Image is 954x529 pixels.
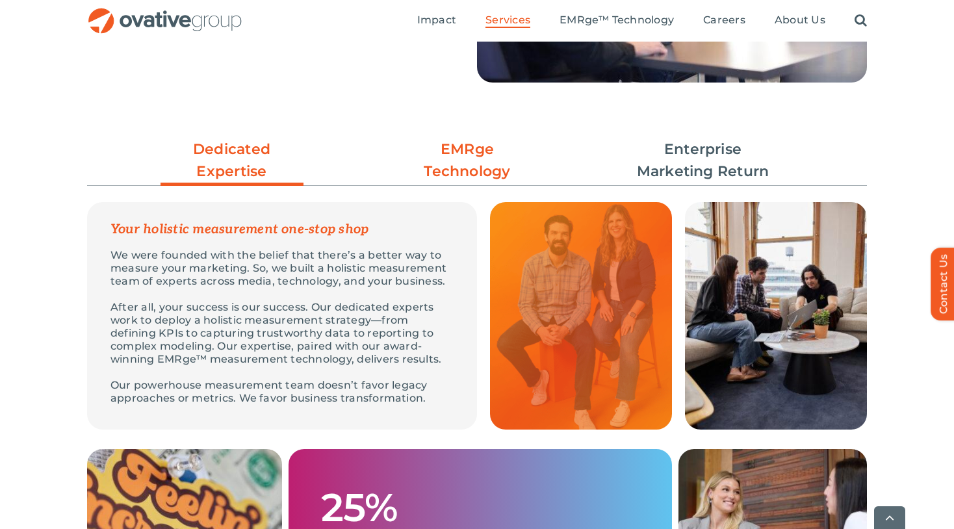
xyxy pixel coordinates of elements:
a: Dedicated Expertise [161,138,303,189]
a: Search [855,14,867,28]
a: About Us [775,14,825,28]
ul: Post Filters [87,132,867,189]
span: EMRge™ Technology [560,14,674,27]
a: Careers [703,14,745,28]
a: OG_Full_horizontal_RGB [87,6,243,19]
span: Impact [417,14,456,27]
p: Your holistic measurement one-stop shop [110,223,454,236]
p: We were founded with the belief that there’s a better way to measure your marketing. So, we built... [110,249,454,288]
img: Measurement – Grid 3 [685,202,867,430]
p: After all, your success is our success. Our dedicated experts work to deploy a holistic measureme... [110,301,454,366]
a: EMRge Technology [396,138,539,183]
span: About Us [775,14,825,27]
a: EMRge™ Technology [560,14,674,28]
a: Enterprise Marketing Return [632,138,775,183]
span: Careers [703,14,745,27]
p: Our powerhouse measurement team doesn’t favor legacy approaches or metrics. We favor business tra... [110,379,454,405]
h1: 25% [321,487,398,528]
span: Services [485,14,530,27]
a: Impact [417,14,456,28]
a: Services [485,14,530,28]
img: Measurement – Grid Quote 1 [490,202,672,430]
